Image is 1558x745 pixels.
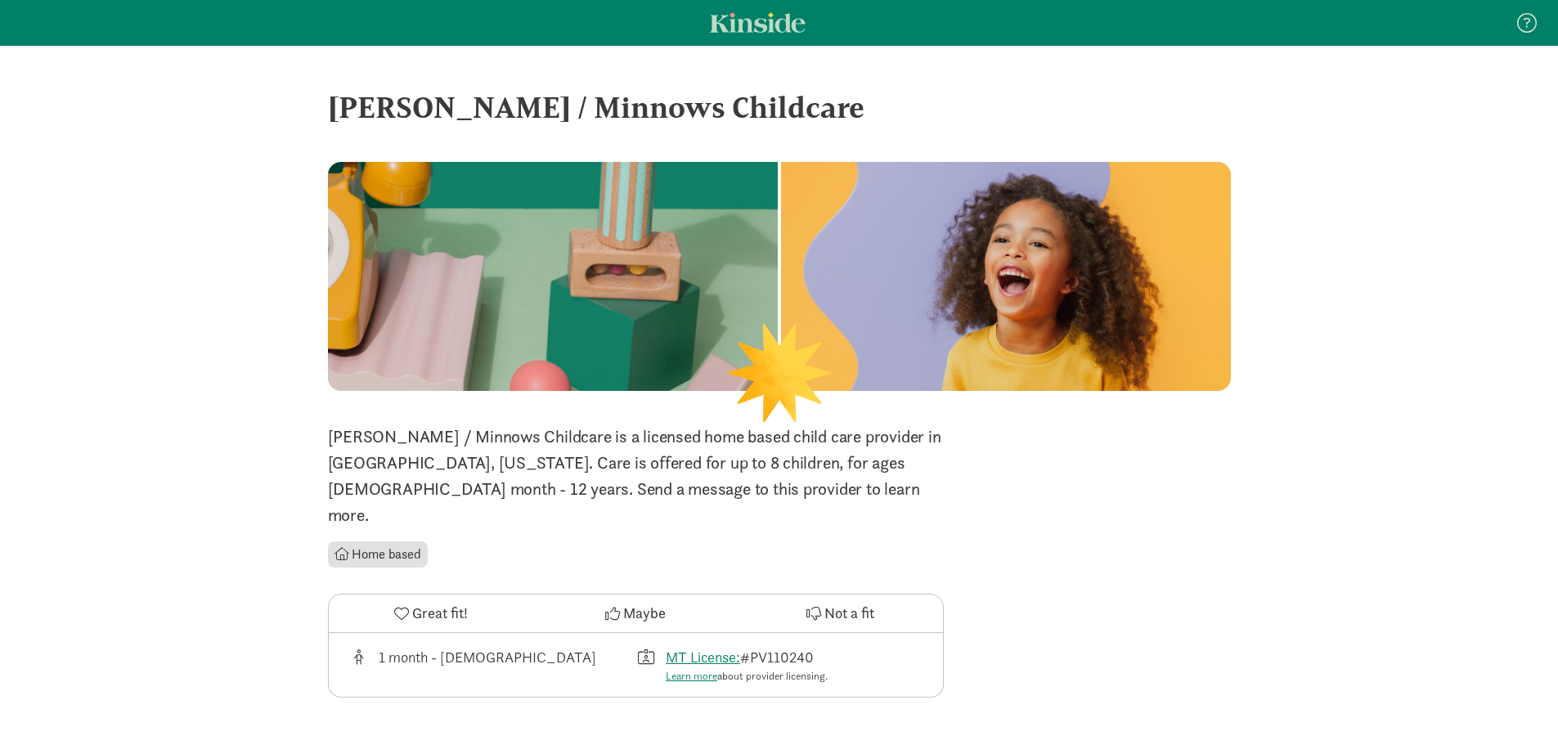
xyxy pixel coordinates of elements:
button: Not a fit [738,595,942,632]
span: Maybe [623,602,666,624]
div: 1 month - [DEMOGRAPHIC_DATA] [379,646,596,684]
li: Home based [328,541,428,568]
span: Not a fit [824,602,874,624]
div: License number [635,646,923,684]
a: MT License: [666,648,740,666]
div: [PERSON_NAME] / Minnows Childcare [328,85,1231,129]
div: about provider licensing. [666,668,828,684]
div: Age range for children that this provider cares for [348,646,636,684]
button: Great fit! [329,595,533,632]
a: Learn more [666,669,717,683]
button: Maybe [533,595,738,632]
p: [PERSON_NAME] / Minnows Childcare is a licensed home based child care provider in [GEOGRAPHIC_DAT... [328,424,944,528]
span: Great fit! [412,602,468,624]
div: #PV110240 [666,646,828,684]
a: Kinside [710,12,806,33]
